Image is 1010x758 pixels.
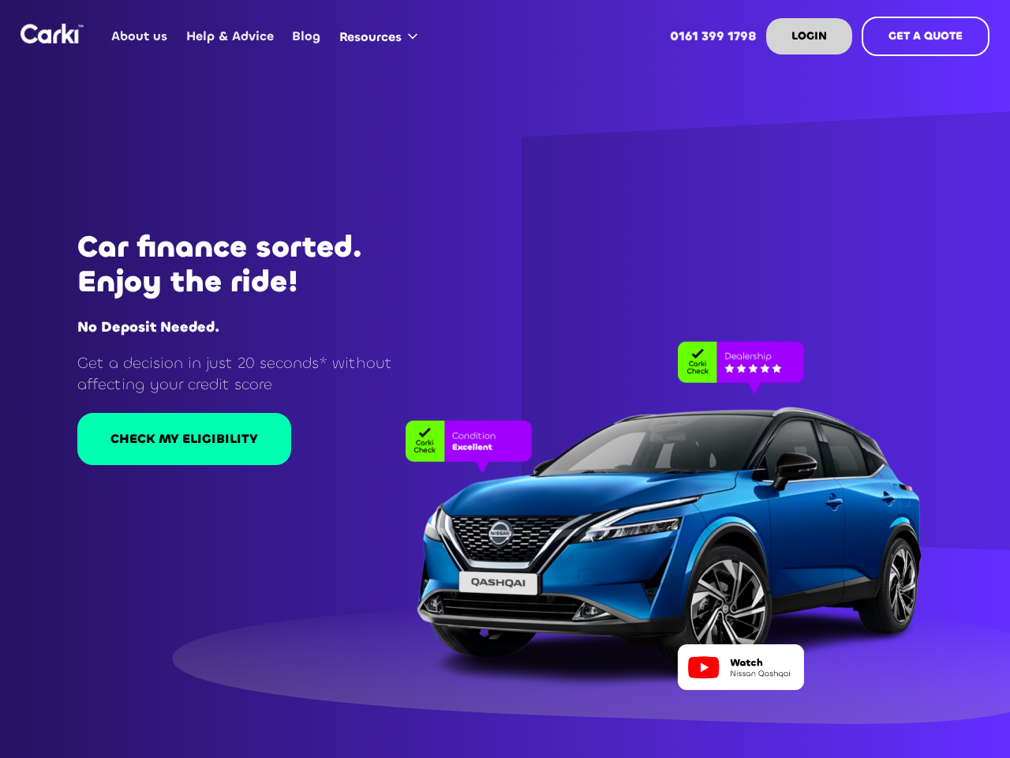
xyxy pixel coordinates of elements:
h1: Car finance sorted. Enjoy the ride! [77,230,431,299]
a: 0161 399 1798 [661,6,766,67]
div: CHECK MY ELIGIBILITY [110,430,258,448]
strong: GET A QUOTE [888,28,963,43]
a: About us [103,6,177,67]
strong: No Deposit Needed. [77,317,219,336]
a: Blog [283,6,330,67]
strong: 0161 399 1798 [670,28,757,44]
a: LOGIN [766,18,852,54]
a: GET A QUOTE [862,17,989,56]
strong: LOGIN [791,28,827,43]
a: Help & Advice [177,6,282,67]
p: Get a decision in just 20 seconds* without affecting your credit score [77,352,431,396]
a: CHECK MY ELIGIBILITY [77,413,291,465]
div: Resources [339,28,402,46]
img: Logo [21,24,84,43]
